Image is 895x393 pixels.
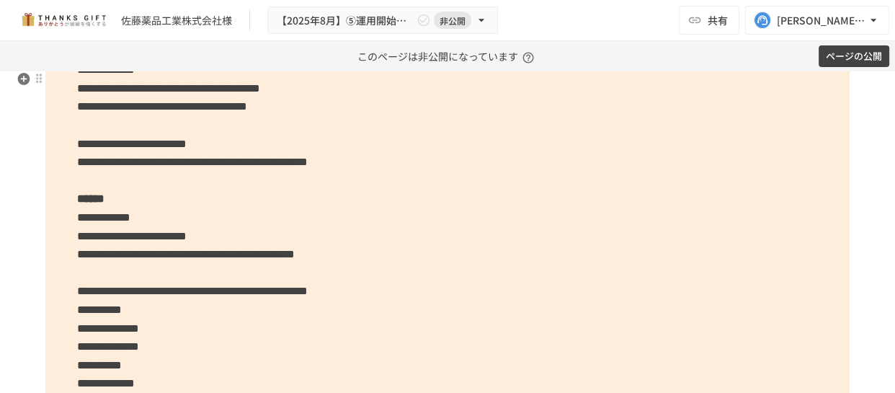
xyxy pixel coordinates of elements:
[267,6,498,35] button: 【2025年8月】⑤運用開始後2回目振り返りMTG非公開
[777,12,866,30] div: [PERSON_NAME][EMAIL_ADDRESS][DOMAIN_NAME]
[819,45,889,68] button: ページの公開
[121,13,232,28] div: 佐藤薬品工業株式会社様
[277,12,414,30] span: 【2025年8月】⑤運用開始後2回目振り返りMTG
[17,9,110,32] img: mMP1OxWUAhQbsRWCurg7vIHe5HqDpP7qZo7fRoNLXQh
[745,6,889,35] button: [PERSON_NAME][EMAIL_ADDRESS][DOMAIN_NAME]
[708,12,728,28] span: 共有
[434,13,471,28] span: 非公開
[357,41,538,71] p: このページは非公開になっています
[679,6,739,35] button: 共有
